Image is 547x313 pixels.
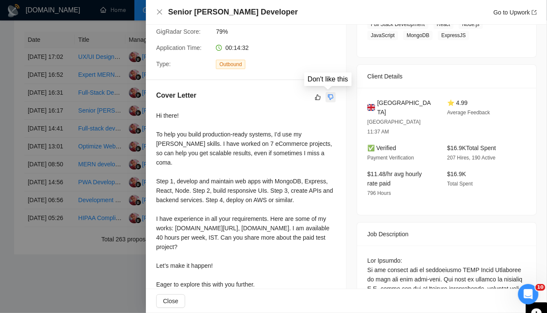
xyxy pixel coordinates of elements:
[168,7,298,17] h4: Senior [PERSON_NAME] Developer
[216,27,344,36] span: 79%
[156,9,163,15] span: close
[156,9,163,16] button: Close
[367,190,391,196] span: 796 Hours
[328,94,334,101] span: dislike
[156,28,201,35] span: GigRadar Score:
[313,92,323,102] button: like
[216,45,222,51] span: clock-circle
[377,98,434,117] span: [GEOGRAPHIC_DATA]
[367,223,526,246] div: Job Description
[308,75,348,83] div: Don't like this
[367,171,422,187] span: $11.48/hr avg hourly rate paid
[447,145,496,151] span: $16.9K Total Spent
[367,145,396,151] span: ✅ Verified
[447,99,468,106] span: ⭐ 4.99
[367,119,421,135] span: [GEOGRAPHIC_DATA] 11:37 AM
[518,284,538,304] iframe: Intercom live chat
[156,294,185,308] button: Close
[156,44,202,51] span: Application Time:
[225,44,249,51] span: 00:14:32
[156,90,196,101] h5: Cover Letter
[163,296,178,306] span: Close
[403,31,433,40] span: MongoDB
[447,155,495,161] span: 207 Hires, 190 Active
[535,284,545,291] span: 10
[156,61,171,67] span: Type:
[447,181,473,187] span: Total Spent
[315,94,321,101] span: like
[447,110,490,116] span: Average Feedback
[367,31,398,40] span: JavaScript
[447,171,466,177] span: $16.9K
[367,103,375,112] img: 🇬🇧
[438,31,469,40] span: ExpressJS
[532,10,537,15] span: export
[326,92,336,102] button: dislike
[216,60,245,69] span: Outbound
[493,9,537,16] a: Go to Upworkexport
[367,155,414,161] span: Payment Verification
[367,65,526,88] div: Client Details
